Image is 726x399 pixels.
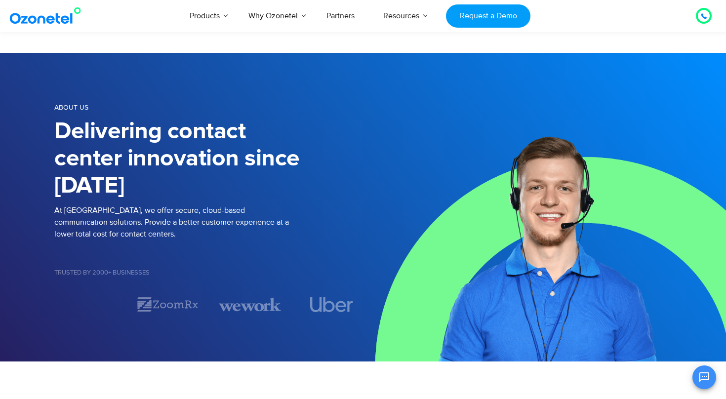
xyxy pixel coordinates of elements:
span: About us [54,103,88,112]
div: Image Carousel [54,296,363,313]
div: 2 / 7 [136,296,199,313]
a: Request a Demo [446,4,530,28]
img: uber [310,297,353,312]
img: zoomrx [136,296,199,313]
h1: Delivering contact center innovation since [DATE] [54,118,363,199]
button: Open chat [692,365,716,389]
img: wework [219,296,281,313]
div: 1 / 7 [54,299,117,311]
div: 3 / 7 [219,296,281,313]
p: At [GEOGRAPHIC_DATA], we offer secure, cloud-based communication solutions. Provide a better cust... [54,204,363,240]
h5: Trusted by 2000+ Businesses [54,270,363,276]
div: 4 / 7 [301,297,363,312]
